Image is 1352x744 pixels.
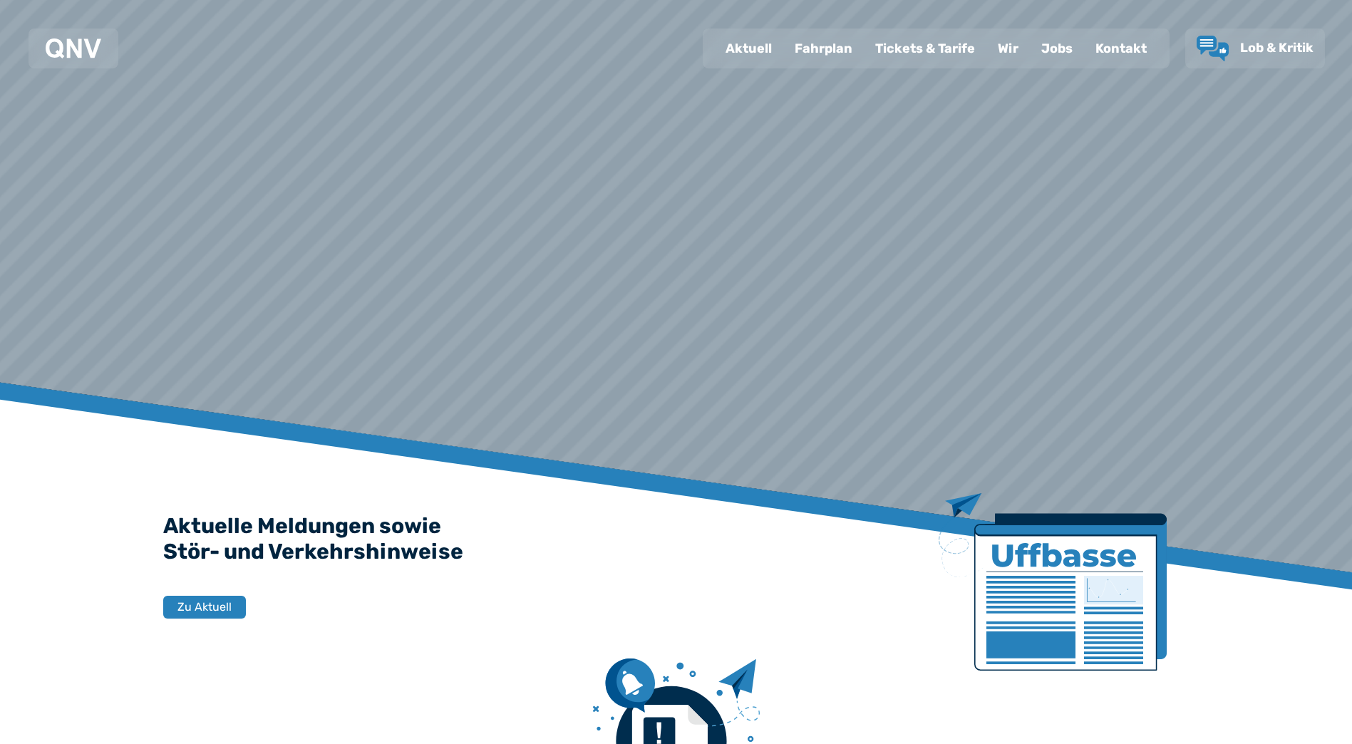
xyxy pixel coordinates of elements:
[864,30,986,67] a: Tickets & Tarife
[986,30,1030,67] a: Wir
[1084,30,1158,67] a: Kontakt
[1240,40,1314,56] span: Lob & Kritik
[163,596,246,619] button: Zu Aktuell
[46,38,101,58] img: QNV Logo
[783,30,864,67] a: Fahrplan
[163,513,1190,564] h2: Aktuelle Meldungen sowie Stör- und Verkehrshinweise
[46,34,101,63] a: QNV Logo
[1030,30,1084,67] a: Jobs
[1197,36,1314,61] a: Lob & Kritik
[714,30,783,67] a: Aktuell
[939,493,1167,671] img: Zeitung mit Titel Uffbase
